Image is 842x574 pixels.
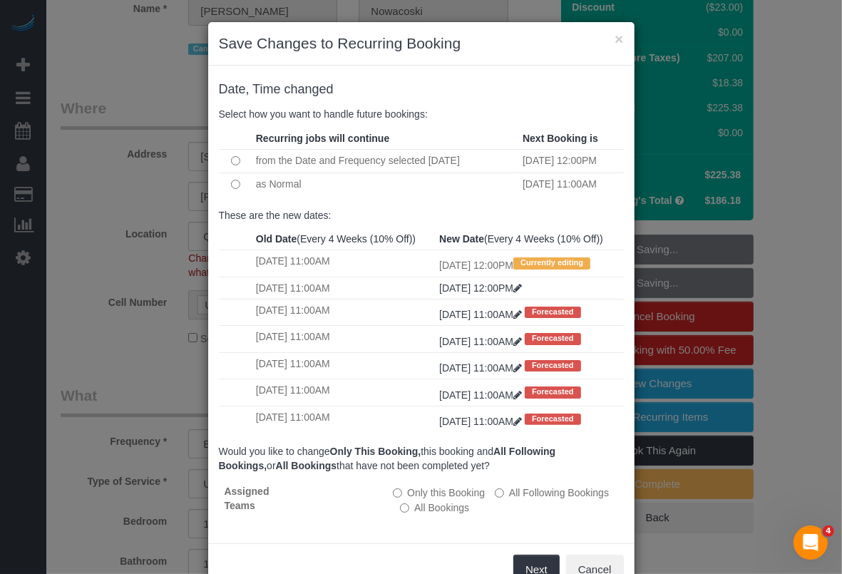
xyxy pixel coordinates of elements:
strong: Assigned Teams [225,486,269,511]
b: Only This Booking, [330,446,421,457]
td: from the Date and Frequency selected [DATE] [252,149,519,173]
td: [DATE] 11:00AM [519,173,623,195]
p: These are the new dates: [219,208,624,222]
strong: New Date [439,233,484,245]
a: [DATE] 12:00PM [439,282,522,294]
a: [DATE] 11:00AM [439,336,525,347]
p: Select how you want to handle future bookings: [219,107,624,121]
td: as Normal [252,173,519,195]
span: Forecasted [525,386,581,398]
td: [DATE] 11:00AM [252,406,436,432]
a: [DATE] 11:00AM [439,309,525,320]
td: [DATE] 12:00PM [519,149,623,173]
span: Forecasted [525,360,581,371]
span: Currently editing [513,257,590,269]
span: 4 [823,526,834,537]
td: [DATE] 12:00PM [436,250,623,277]
strong: Old Date [256,233,297,245]
b: All Following Bookings, [219,446,556,471]
span: Date, Time [219,82,281,96]
a: [DATE] 11:00AM [439,362,525,374]
span: Forecasted [525,333,581,344]
td: [DATE] 11:00AM [252,379,436,406]
a: [DATE] 11:00AM [439,416,525,427]
td: [DATE] 11:00AM [252,352,436,379]
label: This and all the bookings after it will be changed. [495,486,609,500]
td: [DATE] 11:00AM [252,250,436,277]
td: [DATE] 11:00AM [252,326,436,352]
input: Only this Booking [393,488,402,498]
td: [DATE] 11:00AM [252,277,436,299]
td: [DATE] 11:00AM [252,299,436,325]
input: All Bookings [400,503,409,513]
h4: changed [219,83,624,97]
th: (Every 4 Weeks (10% Off)) [252,228,436,250]
label: All bookings that have not been completed yet will be changed. [400,501,469,515]
strong: Next Booking is [523,133,598,144]
p: Would you like to change this booking and or that have not been completed yet? [219,444,624,473]
iframe: Intercom live chat [794,526,828,560]
span: Forecasted [525,414,581,425]
b: All Bookings [276,460,337,471]
label: All other bookings in the series will remain the same. [393,486,485,500]
span: Forecasted [525,307,581,318]
h3: Save Changes to Recurring Booking [219,33,624,54]
a: [DATE] 11:00AM [439,389,525,401]
input: All Following Bookings [495,488,504,498]
th: (Every 4 Weeks (10% Off)) [436,228,623,250]
button: × [615,31,623,46]
strong: Recurring jobs will continue [256,133,389,144]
